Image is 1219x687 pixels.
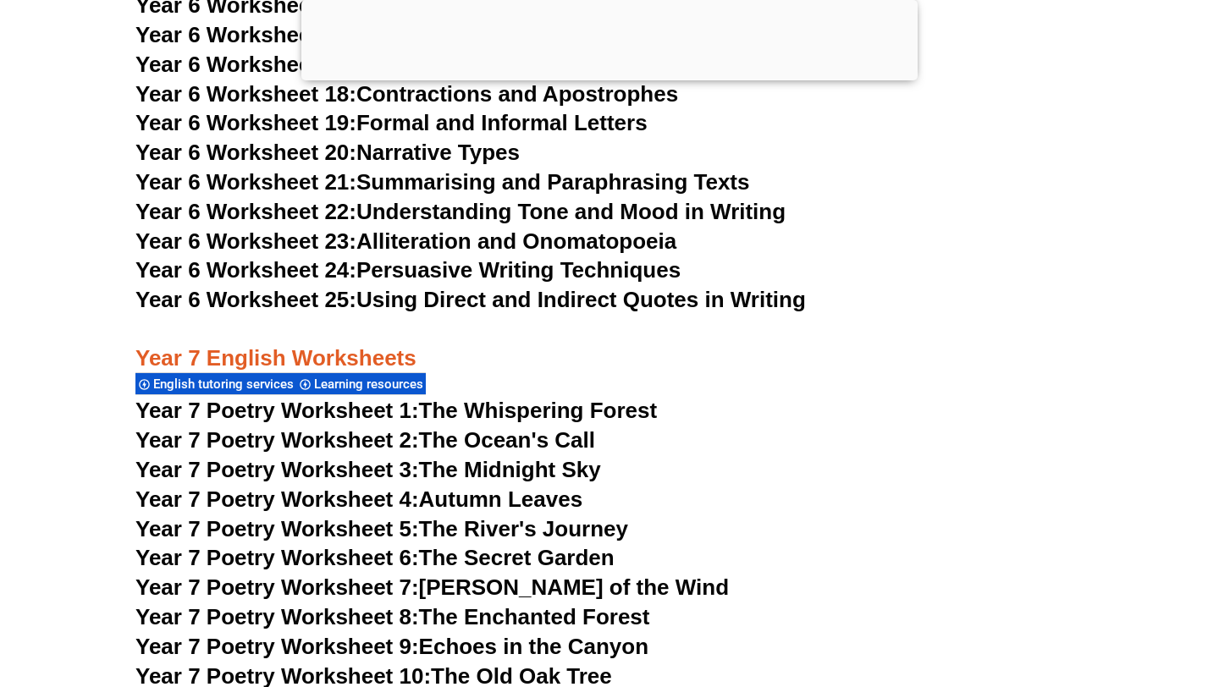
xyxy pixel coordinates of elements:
a: Year 6 Worksheet 24:Persuasive Writing Techniques [135,257,681,283]
a: Year 6 Worksheet 22:Understanding Tone and Mood in Writing [135,199,786,224]
span: Year 6 Worksheet 18: [135,81,356,107]
span: Year 7 Poetry Worksheet 4: [135,486,419,512]
span: Year 6 Worksheet 25: [135,287,356,312]
a: Year 7 Poetry Worksheet 6:The Secret Garden [135,545,615,570]
span: Year 6 Worksheet 20: [135,140,356,165]
a: Year 7 Poetry Worksheet 8:The Enchanted Forest [135,604,649,629]
span: Year 6 Worksheet 23: [135,228,356,254]
span: Year 7 Poetry Worksheet 2: [135,427,419,453]
span: Year 6 Worksheet 22: [135,199,356,224]
a: Year 7 Poetry Worksheet 2:The Ocean's Call [135,427,595,453]
span: Year 7 Poetry Worksheet 8: [135,604,419,629]
span: Year 7 Poetry Worksheet 1: [135,398,419,423]
span: Year 6 Worksheet 17: [135,52,356,77]
span: Year 7 Poetry Worksheet 6: [135,545,419,570]
a: Year 6 Worksheet 18:Contractions and Apostrophes [135,81,678,107]
a: Year 6 Worksheet 17:Spelling Rules: Common Mistakes [135,52,715,77]
a: Year 7 Poetry Worksheet 4:Autumn Leaves [135,486,582,512]
span: English tutoring services [153,376,299,392]
a: Year 7 Poetry Worksheet 9:Echoes in the Canyon [135,634,648,659]
a: Year 6 Worksheet 19:Formal and Informal Letters [135,110,648,135]
a: Year 6 Worksheet 20:Narrative Types [135,140,520,165]
a: Year 7 Poetry Worksheet 7:[PERSON_NAME] of the Wind [135,574,729,600]
iframe: Chat Widget [929,496,1219,687]
span: Year 6 Worksheet 16: [135,22,356,47]
div: Learning resources [296,372,426,395]
a: Year 7 Poetry Worksheet 5:The River's Journey [135,516,628,541]
a: Year 6 Worksheet 16:Simple, Continuous, and Perfect [135,22,695,47]
span: Year 7 Poetry Worksheet 9: [135,634,419,659]
div: English tutoring services [135,372,296,395]
span: Learning resources [314,376,428,392]
a: Year 7 Poetry Worksheet 1:The Whispering Forest [135,398,657,423]
a: Year 6 Worksheet 23:Alliteration and Onomatopoeia [135,228,676,254]
h3: Year 7 English Worksheets [135,316,1084,373]
span: Year 6 Worksheet 19: [135,110,356,135]
a: Year 6 Worksheet 21:Summarising and Paraphrasing Texts [135,169,749,195]
span: Year 7 Poetry Worksheet 3: [135,457,419,482]
span: Year 7 Poetry Worksheet 5: [135,516,419,541]
span: Year 6 Worksheet 21: [135,169,356,195]
span: Year 7 Poetry Worksheet 7: [135,574,419,600]
a: Year 6 Worksheet 25:Using Direct and Indirect Quotes in Writing [135,287,806,312]
a: Year 7 Poetry Worksheet 3:The Midnight Sky [135,457,601,482]
span: Year 6 Worksheet 24: [135,257,356,283]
